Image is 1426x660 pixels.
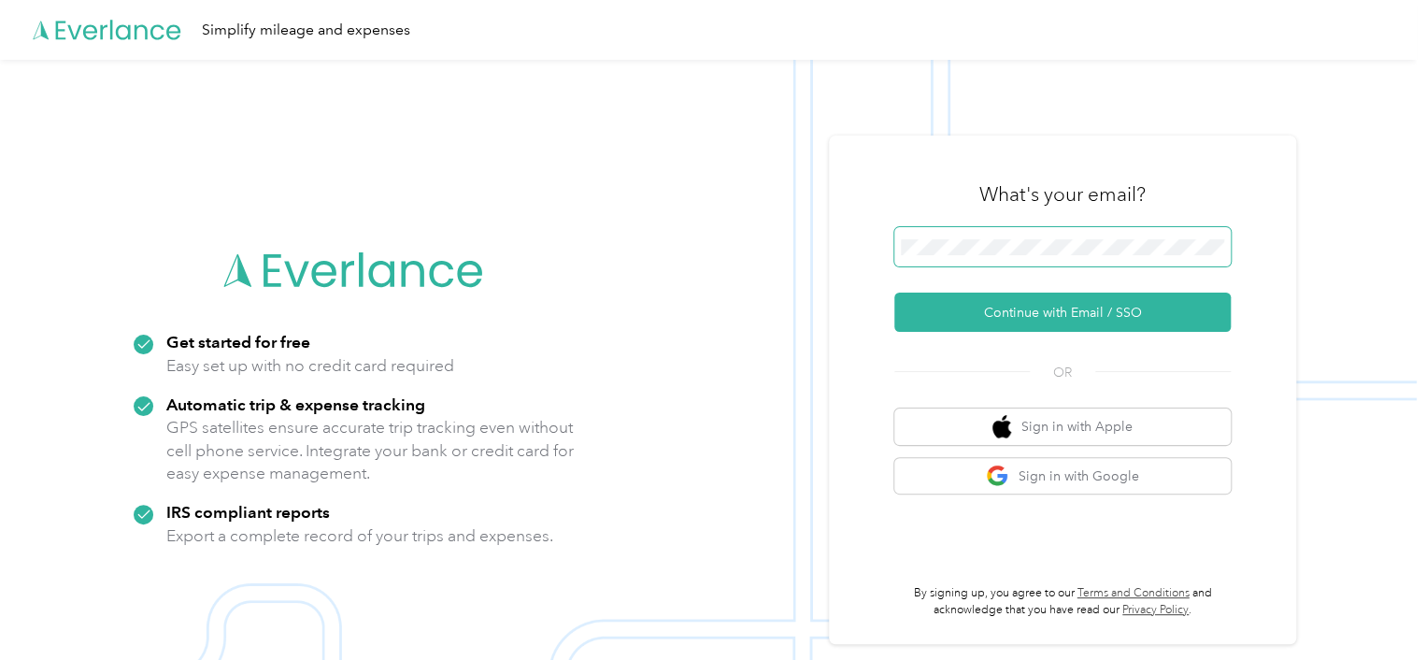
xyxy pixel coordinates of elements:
[979,181,1146,208] h3: What's your email?
[992,415,1011,438] img: apple logo
[894,458,1231,495] button: google logoSign in with Google
[166,416,575,485] p: GPS satellites ensure accurate trip tracking even without cell phone service. Integrate your bank...
[1122,603,1189,617] a: Privacy Policy
[986,465,1009,488] img: google logo
[166,524,553,548] p: Export a complete record of your trips and expenses.
[202,19,410,42] div: Simplify mileage and expenses
[894,585,1231,618] p: By signing up, you agree to our and acknowledge that you have read our .
[894,293,1231,332] button: Continue with Email / SSO
[1077,586,1190,600] a: Terms and Conditions
[894,409,1231,445] button: apple logoSign in with Apple
[166,332,310,352] strong: Get started for free
[1030,363,1095,382] span: OR
[166,354,454,378] p: Easy set up with no credit card required
[166,502,330,522] strong: IRS compliant reports
[166,395,425,414] strong: Automatic trip & expense tracking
